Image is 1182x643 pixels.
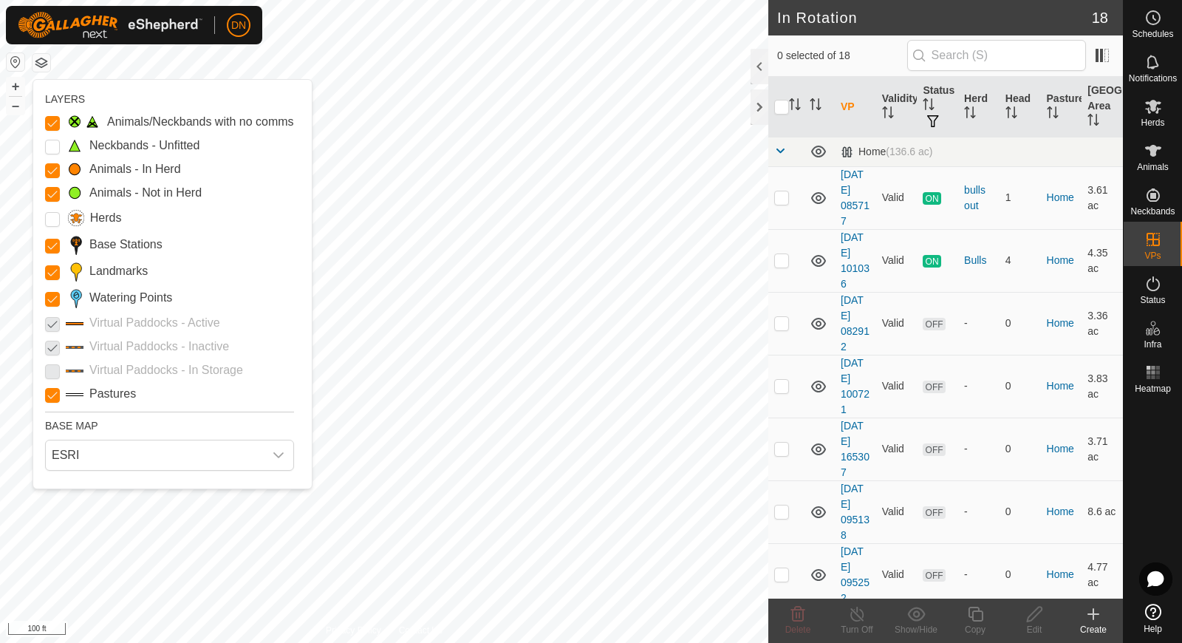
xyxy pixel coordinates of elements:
span: OFF [923,318,945,330]
label: Watering Points [89,289,172,307]
td: Valid [876,292,918,355]
p-sorticon: Activate to sort [789,101,801,112]
span: ESRI [46,440,264,470]
span: Help [1144,625,1162,633]
span: VPs [1144,251,1161,260]
p-sorticon: Activate to sort [810,101,821,112]
div: Turn Off [827,623,886,636]
p-sorticon: Activate to sort [1047,109,1059,120]
a: Home [1047,191,1074,203]
td: Valid [876,480,918,543]
th: Herd [958,77,1000,137]
label: Base Stations [89,236,163,254]
label: Animals - Not in Herd [89,184,202,202]
th: Status [917,77,958,137]
span: OFF [923,506,945,519]
span: Animals [1137,163,1169,171]
p-sorticon: Activate to sort [1005,109,1017,120]
button: – [7,97,24,115]
td: 0 [1000,543,1041,606]
div: - [964,567,994,582]
a: [DATE] 085717 [841,169,870,227]
a: Home [1047,443,1074,455]
h2: In Rotation [777,9,1092,27]
div: Copy [946,623,1005,636]
td: 3.36 ac [1082,292,1123,355]
span: 18 [1092,7,1108,29]
span: (136.6 ac) [886,146,932,157]
a: [DATE] 165307 [841,420,870,478]
a: Home [1047,317,1074,329]
td: 4 [1000,229,1041,292]
td: 0 [1000,355,1041,418]
label: Animals - In Herd [89,160,181,178]
span: Notifications [1129,74,1177,83]
label: Animals/Neckbands with no comms [107,113,294,131]
div: Edit [1005,623,1064,636]
td: 4.77 ac [1082,543,1123,606]
a: Help [1124,598,1182,639]
button: Reset Map [7,53,24,71]
td: 3.83 ac [1082,355,1123,418]
label: Virtual Paddocks - Inactive [89,338,229,355]
p-sorticon: Activate to sort [1087,116,1099,128]
a: [DATE] 082912 [841,294,870,353]
span: 0 selected of 18 [777,48,907,64]
label: Neckbands - Unfitted [89,137,199,154]
button: + [7,78,24,95]
td: 0 [1000,418,1041,480]
div: bulls out [964,183,994,214]
a: [DATE] 095252 [841,545,870,604]
p-sorticon: Activate to sort [923,101,935,112]
span: DN [231,18,246,33]
th: Pasture [1041,77,1082,137]
a: Home [1047,568,1074,580]
span: Infra [1144,340,1161,349]
td: 1 [1000,166,1041,229]
label: Virtual Paddocks - In Storage [89,361,243,379]
a: [DATE] 101036 [841,231,870,290]
a: Home [1047,506,1074,517]
img: Gallagher Logo [18,12,202,38]
td: 3.61 ac [1082,166,1123,229]
span: ON [923,192,940,205]
td: Valid [876,418,918,480]
input: Search (S) [907,40,1086,71]
p-sorticon: Activate to sort [882,109,894,120]
div: - [964,378,994,394]
div: - [964,316,994,331]
a: [DATE] 095138 [841,483,870,541]
a: Contact Us [399,624,443,637]
span: Status [1140,296,1165,305]
th: Head [1000,77,1041,137]
td: Valid [876,543,918,606]
span: Delete [785,625,811,635]
a: [DATE] 100721 [841,357,870,415]
td: Valid [876,166,918,229]
a: Privacy Policy [326,624,381,637]
td: 8.6 ac [1082,480,1123,543]
td: Valid [876,355,918,418]
td: Valid [876,229,918,292]
label: Herds [90,209,122,227]
th: VP [835,77,876,137]
span: OFF [923,443,945,456]
div: dropdown trigger [264,440,293,470]
div: LAYERS [45,92,294,107]
span: Heatmap [1135,384,1171,393]
div: Show/Hide [886,623,946,636]
div: BASE MAP [45,412,294,434]
td: 0 [1000,292,1041,355]
td: 0 [1000,480,1041,543]
th: [GEOGRAPHIC_DATA] Area [1082,77,1123,137]
span: OFF [923,569,945,582]
span: ON [923,255,940,268]
label: Virtual Paddocks - Active [89,314,220,332]
span: Herds [1141,118,1164,127]
button: Map Layers [33,54,50,72]
span: Neckbands [1130,207,1175,216]
div: Create [1064,623,1123,636]
a: Home [1047,254,1074,266]
th: Validity [876,77,918,137]
span: Schedules [1132,30,1173,38]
